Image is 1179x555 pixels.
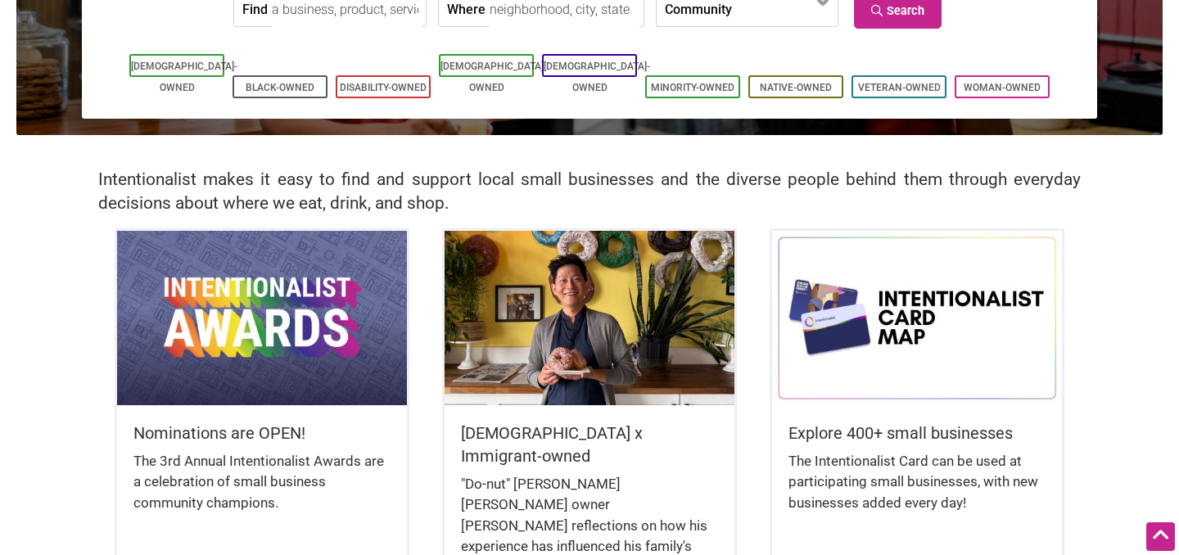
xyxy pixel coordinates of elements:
[133,422,391,444] h5: Nominations are OPEN!
[246,82,314,93] a: Black-Owned
[440,61,547,93] a: [DEMOGRAPHIC_DATA]-Owned
[461,422,718,467] h5: [DEMOGRAPHIC_DATA] x Immigrant-owned
[98,168,1081,215] h2: Intentionalist makes it easy to find and support local small businesses and the diverse people be...
[1146,522,1175,551] div: Scroll Back to Top
[133,451,391,530] div: The 3rd Annual Intentionalist Awards are a celebration of small business community champions.
[964,82,1041,93] a: Woman-Owned
[131,61,237,93] a: [DEMOGRAPHIC_DATA]-Owned
[858,82,941,93] a: Veteran-Owned
[117,231,407,404] img: Intentionalist Awards
[772,231,1062,404] img: Intentionalist Card Map
[544,61,650,93] a: [DEMOGRAPHIC_DATA]-Owned
[760,82,832,93] a: Native-Owned
[788,422,1046,444] h5: Explore 400+ small businesses
[445,231,734,404] img: King Donuts - Hong Chhuor
[340,82,427,93] a: Disability-Owned
[651,82,734,93] a: Minority-Owned
[788,451,1046,530] div: The Intentionalist Card can be used at participating small businesses, with new businesses added ...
